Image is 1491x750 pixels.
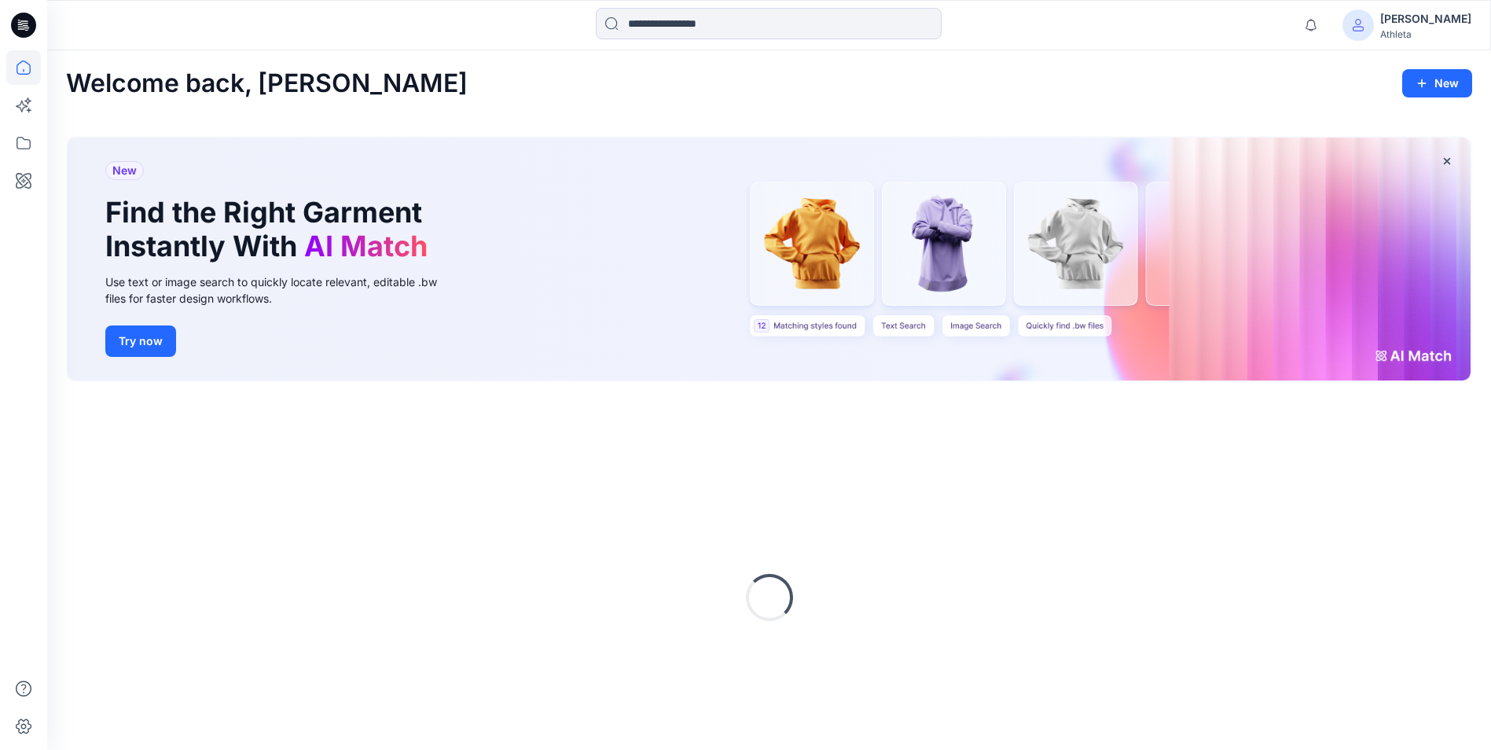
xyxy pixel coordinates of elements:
[1380,28,1471,40] div: Athleta
[1402,69,1472,97] button: New
[1352,19,1364,31] svg: avatar
[1380,9,1471,28] div: [PERSON_NAME]
[304,229,428,263] span: AI Match
[112,161,137,180] span: New
[105,196,435,263] h1: Find the Right Garment Instantly With
[105,325,176,357] button: Try now
[66,69,468,98] h2: Welcome back, [PERSON_NAME]
[105,274,459,307] div: Use text or image search to quickly locate relevant, editable .bw files for faster design workflows.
